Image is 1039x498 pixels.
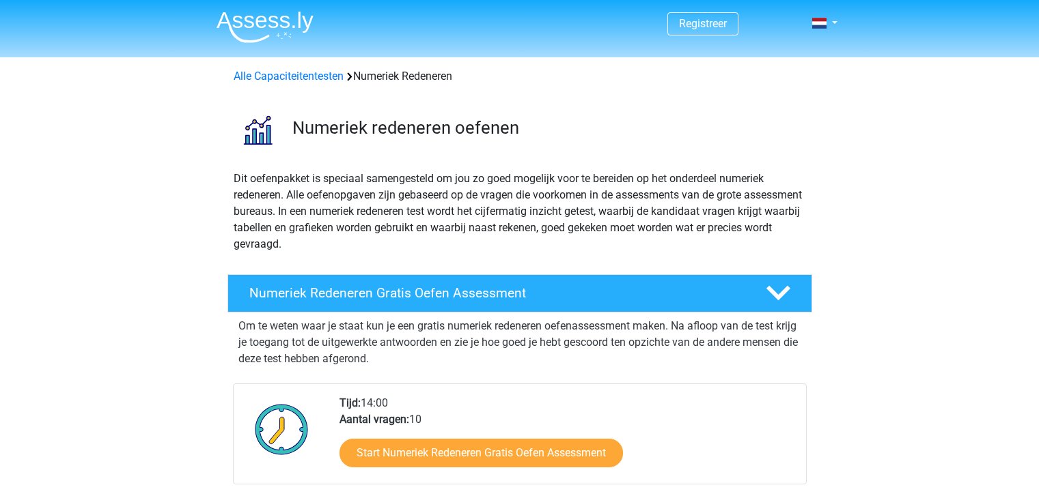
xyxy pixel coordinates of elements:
div: 14:00 10 [329,395,805,484]
b: Tijd: [340,396,361,409]
b: Aantal vragen: [340,413,409,426]
img: Klok [247,395,316,463]
p: Om te weten waar je staat kun je een gratis numeriek redeneren oefenassessment maken. Na afloop v... [238,318,801,367]
h4: Numeriek Redeneren Gratis Oefen Assessment [249,285,744,301]
a: Registreer [679,17,727,30]
a: Alle Capaciteitentesten [234,70,344,83]
div: Numeriek Redeneren [228,68,812,85]
a: Numeriek Redeneren Gratis Oefen Assessment [222,274,818,312]
a: Start Numeriek Redeneren Gratis Oefen Assessment [340,439,623,467]
img: Assessly [217,11,314,43]
h3: Numeriek redeneren oefenen [292,117,801,138]
img: numeriek redeneren [228,101,286,159]
p: Dit oefenpakket is speciaal samengesteld om jou zo goed mogelijk voor te bereiden op het onderdee... [234,171,806,252]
